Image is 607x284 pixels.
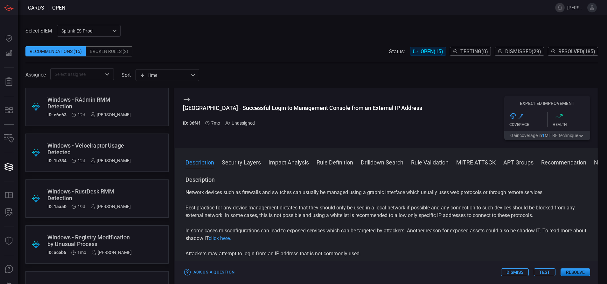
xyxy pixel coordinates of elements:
span: Dismissed ( 29 ) [505,48,541,55]
button: Ask Us A Question [1,262,17,277]
span: Assignee [25,72,46,78]
h5: Expected Improvement [504,101,590,106]
span: Sep 28, 2025 9:55 AM [78,158,85,163]
span: Open ( 15 ) [421,48,443,55]
button: Test [534,268,555,276]
h3: Description [185,176,588,184]
button: MITRE - Detection Posture [1,103,17,118]
button: Description [185,158,214,166]
span: open [52,5,65,11]
button: Dismissed(29) [495,47,544,56]
span: Mar 09, 2025 1:32 PM [211,120,220,126]
button: Drilldown Search [361,158,403,166]
div: Windows - Registry Modification by Unusual Process [47,234,132,247]
button: Detections [1,46,17,61]
span: Resolved ( 185 ) [558,48,595,55]
p: Attackers may attempt to login from an IP address that is not commonly used. [185,250,588,258]
span: [PERSON_NAME].[PERSON_NAME] [567,5,585,10]
button: Testing(0) [450,47,491,56]
div: [PERSON_NAME] [90,158,131,163]
input: Select assignee [52,70,101,78]
button: Rule Definition [317,158,353,166]
div: Coverage [509,122,547,127]
button: Recommendation [541,158,586,166]
div: Health [553,122,590,127]
a: click here. [209,235,231,241]
span: 1 [542,133,545,138]
div: Recommendations (15) [25,46,86,56]
div: [PERSON_NAME] [90,112,131,117]
button: Resolve [561,268,590,276]
button: Cards [1,159,17,175]
button: Gaincoverage in1MITRE technique [504,131,590,140]
button: Rule Validation [411,158,449,166]
span: Aug 31, 2025 11:50 AM [77,250,86,255]
h5: ID: e6e63 [47,112,66,117]
button: Ask Us a Question [183,267,236,277]
button: Open [103,70,112,79]
label: sort [122,72,131,78]
button: Inventory [1,131,17,146]
div: Windows - RustDesk RMM Detection [47,188,131,201]
span: Sep 28, 2025 9:55 AM [78,112,85,117]
span: Cards [28,5,44,11]
button: Impact Analysis [269,158,309,166]
button: Dismiss [501,268,529,276]
button: ALERT ANALYSIS [1,205,17,220]
div: Palo Alto - Successful Login to Management Console from an External IP Address [183,105,422,111]
button: Rule Catalog [1,188,17,203]
div: Broken Rules (2) [86,46,132,56]
button: Reports [1,74,17,90]
div: [PERSON_NAME] [90,204,131,209]
button: Threat Intelligence [1,233,17,249]
button: Open(15) [410,47,446,56]
p: In some cases misconfigurations can lead to exposed services which can be targeted by attackers. ... [185,227,588,242]
div: Unassigned [225,120,255,126]
button: Security Layers [222,158,261,166]
div: Time [140,72,189,78]
span: Testing ( 0 ) [460,48,488,55]
button: APT Groups [503,158,534,166]
h5: ID: aceb6 [47,250,66,255]
h5: ID: 1aaa0 [47,204,66,209]
label: Select SIEM [25,28,52,34]
span: Status: [389,48,405,55]
div: [PERSON_NAME] [91,250,132,255]
h5: ID: 1b734 [47,158,66,163]
div: Windows - RAdmin RMM Detection [47,96,131,110]
button: MITRE ATT&CK [456,158,496,166]
p: Best practice for any device management dictates that they should only be used in a local network... [185,204,588,219]
div: Windows - Velociraptor Usage Detected [47,142,131,156]
p: Splunk-ES-Prod [61,28,110,34]
p: Network devices such as firewalls and switches can usually be managed using a graphic interface w... [185,189,588,196]
h5: ID: 36f4f [183,120,200,126]
button: Resolved(185) [548,47,598,56]
span: Sep 21, 2025 11:14 AM [78,204,85,209]
button: Dashboard [1,31,17,46]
